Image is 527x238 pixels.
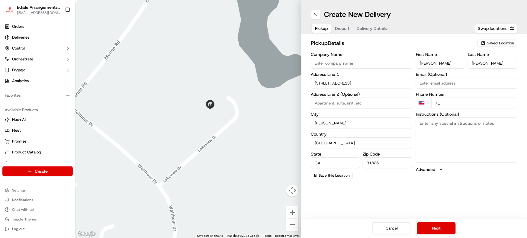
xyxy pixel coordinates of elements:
[431,98,517,108] input: Enter phone number
[5,150,70,155] a: Product Catalog
[363,157,412,168] input: Enter zip code
[5,5,14,14] img: Edible Arrangements - Savannah, GA
[4,85,49,96] a: 📗Knowledge Base
[12,227,24,231] span: Log out
[311,137,413,148] input: Enter country
[487,40,514,46] span: Saved Location
[416,92,517,96] label: Phone Number
[477,39,517,47] button: Saved Location
[363,152,412,156] label: Zip Code
[12,150,41,155] span: Product Catalog
[286,206,298,218] button: Zoom in
[311,52,413,56] label: Company Name
[311,117,413,128] input: Enter city
[51,88,56,93] div: 💻
[12,56,33,62] span: Orchestrate
[311,78,413,88] input: Enter address
[416,166,517,172] button: Advanced
[6,58,17,69] img: 1736555255976-a54dd68f-1ca7-489b-9aae-adbdc363a1c4
[311,58,413,69] input: Enter company name
[2,105,73,115] div: Available Products
[2,65,73,75] button: Engage
[17,10,60,15] button: [EMAIL_ADDRESS][DOMAIN_NAME]
[2,43,73,53] button: Control
[21,64,76,69] div: We're available if you need us!
[2,166,73,176] button: Create
[2,91,73,100] div: Favorites
[12,139,26,144] span: Promise
[286,219,298,231] button: Zoom out
[478,25,507,31] span: Swap locations
[2,137,73,146] button: Promise
[2,196,73,204] button: Notifications
[2,33,73,42] a: Deliveries
[315,25,328,31] span: Pickup
[311,92,413,96] label: Address Line 2 (Optional)
[35,168,48,174] span: Create
[12,198,33,202] span: Notifications
[16,39,109,45] input: Got a question? Start typing here...
[77,230,97,238] a: Open this area in Google Maps (opens a new window)
[12,117,26,122] span: Nash AI
[197,234,223,238] button: Keyboard shortcuts
[2,186,73,195] button: Settings
[468,52,517,56] label: Last Name
[12,188,26,193] span: Settings
[21,58,99,64] div: Start new chat
[2,225,73,233] button: Log out
[12,78,29,84] span: Analytics
[357,25,387,31] span: Delivery Details
[2,115,73,124] button: Nash AI
[275,234,300,237] a: Report a map error
[57,88,97,94] span: API Documentation
[12,160,26,166] span: Returns
[311,152,361,156] label: State
[311,132,413,136] label: Country
[2,54,73,64] button: Orchestrate
[2,205,73,214] button: Chat with us!
[335,25,350,31] span: Dropoff
[2,2,63,17] button: Edible Arrangements - Savannah, GAEdible Arrangements - [GEOGRAPHIC_DATA], [GEOGRAPHIC_DATA][EMAI...
[2,126,73,135] button: Fleet
[103,59,110,67] button: Start new chat
[468,58,517,69] input: Enter last name
[12,88,46,94] span: Knowledge Base
[2,76,73,86] a: Analytics
[12,24,24,29] span: Orders
[311,39,474,47] h2: pickup Details
[12,46,25,51] span: Control
[416,58,465,69] input: Enter first name
[416,166,435,172] label: Advanced
[417,222,456,234] button: Next
[49,85,99,96] a: 💻API Documentation
[416,78,517,88] input: Enter email address
[324,10,391,19] h1: Create New Delivery
[311,72,413,76] label: Address Line 1
[12,128,21,133] span: Fleet
[475,24,517,33] button: Swap locations
[311,98,413,108] input: Apartment, suite, unit, etc.
[416,112,517,116] label: Instructions (Optional)
[6,24,110,34] p: Welcome 👋
[311,112,413,116] label: City
[227,234,260,237] span: Map data ©2025 Google
[12,35,29,40] span: Deliveries
[311,172,353,179] button: Save this Location
[12,207,34,212] span: Chat with us!
[77,230,97,238] img: Google
[319,173,350,178] span: Save this Location
[372,222,411,234] button: Cancel
[17,4,60,10] button: Edible Arrangements - [GEOGRAPHIC_DATA], [GEOGRAPHIC_DATA]
[5,139,70,144] a: Promise
[311,157,361,168] input: Enter state
[2,158,73,168] button: Returns
[6,6,18,18] img: Nash
[263,234,272,237] a: Terms (opens in new tab)
[416,52,465,56] label: First Name
[286,185,298,197] button: Map camera controls
[2,147,73,157] button: Product Catalog
[5,128,70,133] a: Fleet
[2,22,73,31] a: Orders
